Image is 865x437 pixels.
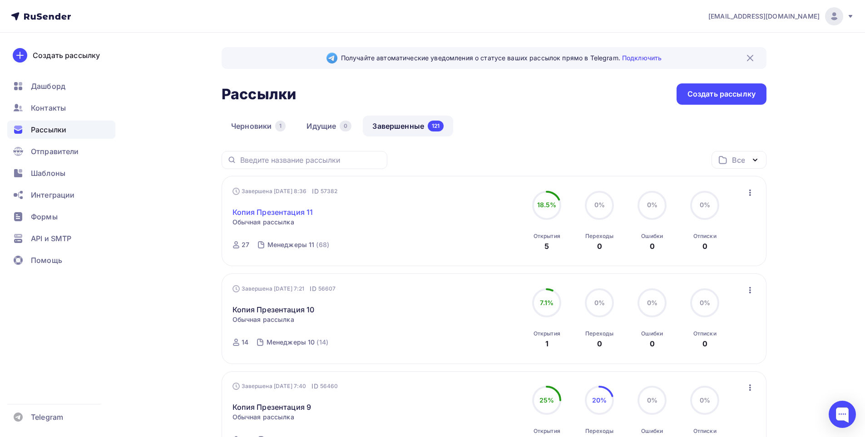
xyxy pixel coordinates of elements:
span: Интеграции [31,189,74,200]
a: Идущие0 [297,116,361,136]
div: Переходы [585,233,613,240]
div: 0 [702,241,707,252]
span: Шаблоны [31,168,65,179]
div: 5 [544,241,549,252]
div: Создать рассылку [687,89,756,99]
div: Менеджеры 11 [267,240,315,249]
div: Отписки [693,427,717,435]
div: 0 [597,241,602,252]
div: (68) [316,240,329,249]
div: Завершена [DATE] 8:36 [232,187,338,196]
div: Ошибки [641,427,663,435]
div: Открытия [534,427,560,435]
span: API и SMTP [31,233,71,244]
div: Менеджеры 10 [267,338,315,347]
div: 0 [650,338,655,349]
input: Введите название рассылки [240,155,382,165]
a: Шаблоны [7,164,115,182]
a: Менеджеры 10 (14) [266,335,329,350]
div: 0 [340,121,351,131]
div: Отписки [693,233,717,240]
a: Копия Презентация 9 [232,402,311,413]
span: ID [310,284,316,293]
div: Завершена [DATE] 7:40 [232,382,338,391]
div: 121 [428,121,444,131]
div: Все [732,155,745,165]
button: Все [712,151,766,169]
span: [EMAIL_ADDRESS][DOMAIN_NAME] [708,12,820,21]
a: [EMAIL_ADDRESS][DOMAIN_NAME] [708,7,854,25]
div: 0 [650,241,655,252]
span: Формы [31,211,58,222]
a: Формы [7,208,115,226]
span: Отправители [31,146,79,157]
a: Завершенные121 [363,116,453,136]
span: Дашборд [31,81,65,92]
span: 0% [594,201,605,209]
div: Завершена [DATE] 7:21 [232,284,336,293]
div: Отписки [693,330,717,337]
span: 0% [647,396,657,404]
span: Рассылки [31,124,66,135]
div: Открытия [534,233,560,240]
div: 1 [545,338,549,349]
span: 0% [700,201,710,209]
div: Переходы [585,427,613,435]
span: ID [311,382,318,391]
div: 0 [597,338,602,349]
span: 20% [592,396,607,404]
span: Обычная рассылка [232,315,294,324]
span: Обычная рассылка [232,413,294,422]
span: Обычная рассылка [232,218,294,227]
a: Копия Презентация 10 [232,304,315,315]
span: 18.5% [537,201,557,209]
h2: Рассылки [222,85,296,103]
span: 57382 [321,187,338,196]
span: Telegram [31,412,63,422]
span: Помощь [31,255,62,266]
div: Ошибки [641,233,663,240]
a: Контакты [7,99,115,117]
img: Telegram [326,53,337,63]
div: 27 [242,240,249,249]
span: 25% [539,396,554,404]
div: 0 [702,338,707,349]
span: Получайте автоматические уведомления о статусе ваших рассылок прямо в Telegram. [341,53,662,63]
span: 0% [700,299,710,306]
span: 56460 [320,382,338,391]
div: Переходы [585,330,613,337]
a: Черновики1 [222,116,295,136]
div: 14 [242,338,248,347]
div: 1 [275,121,286,131]
a: Дашборд [7,77,115,95]
span: 0% [700,396,710,404]
div: (14) [316,338,328,347]
a: Менеджеры 11 (68) [267,238,330,252]
a: Рассылки [7,121,115,139]
span: ID [312,187,318,196]
div: Ошибки [641,330,663,337]
span: 0% [594,299,605,306]
a: Подключить [622,54,662,62]
span: 56607 [318,284,336,293]
a: Копия Презентация 11 [232,207,313,218]
span: Контакты [31,102,66,113]
a: Отправители [7,142,115,160]
span: 7.1% [540,299,554,306]
div: Открытия [534,330,560,337]
span: 0% [647,201,657,209]
div: Создать рассылку [33,50,100,61]
span: 0% [647,299,657,306]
